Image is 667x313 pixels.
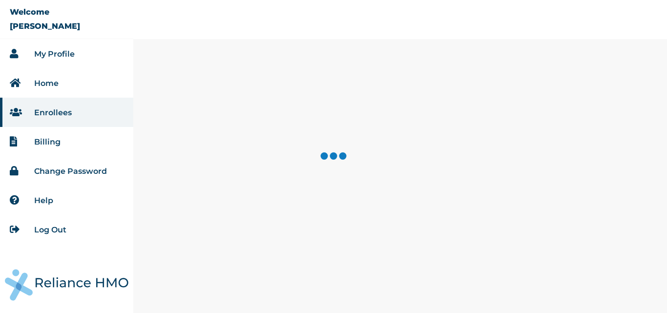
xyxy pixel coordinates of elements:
img: RelianceHMO's Logo [5,269,128,301]
a: Home [34,79,59,88]
a: Enrollees [34,108,72,117]
a: Help [34,196,53,205]
a: Change Password [34,167,107,176]
a: My Profile [34,49,75,59]
a: Log Out [34,225,66,234]
p: [PERSON_NAME] [10,21,80,31]
p: Welcome [10,7,49,17]
a: Billing [34,137,61,146]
